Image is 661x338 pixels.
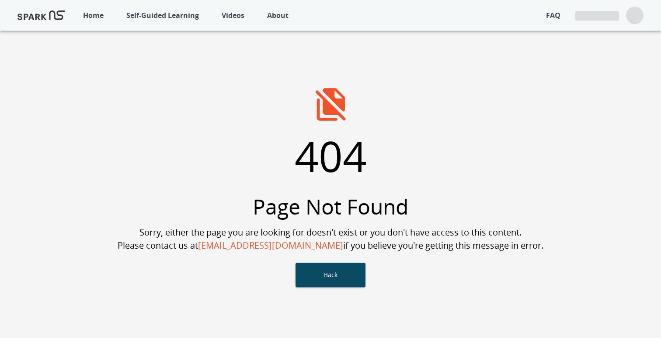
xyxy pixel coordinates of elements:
[542,6,565,25] button: FAQ
[126,10,199,21] p: Self-Guided Learning
[198,239,343,251] a: [EMAIL_ADDRESS][DOMAIN_NAME]
[118,226,543,252] p: Sorry, either the page you are looking for doesn't exist or you don't have access to this content...
[296,263,365,287] button: Go back
[217,6,249,25] button: Videos
[267,10,289,21] p: About
[263,6,293,25] button: About
[83,10,104,21] p: Home
[315,88,346,121] img: crossed file icon
[17,5,65,26] img: Logo of SPARK at Stanford
[546,10,560,21] p: FAQ
[79,6,108,25] button: Home
[295,124,367,187] p: 404
[222,10,244,21] p: Videos
[253,191,408,222] p: Page Not Found
[122,6,203,25] button: Self-Guided Learning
